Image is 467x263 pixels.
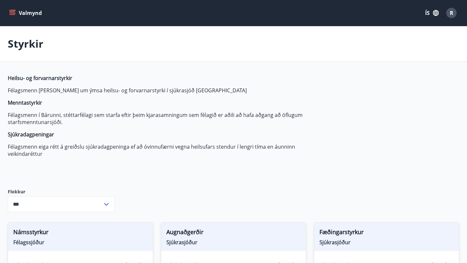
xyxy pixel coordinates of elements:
[450,9,453,17] span: R
[8,37,43,51] p: Styrkir
[319,239,454,246] span: Sjúkrasjóður
[444,5,459,21] button: R
[8,7,44,19] button: menu
[8,131,54,138] strong: Sjúkradagpeningar
[166,228,301,239] span: Augnaðgerðir
[8,87,314,94] p: Félagsmenn [PERSON_NAME] um ýmsa heilsu- og forvarnarstyrki í sjúkrasjóð [GEOGRAPHIC_DATA]
[13,228,148,239] span: Námsstyrkur
[8,189,115,195] label: Flokkur
[319,228,454,239] span: Fæðingarstyrkur
[8,99,42,106] strong: Menntastyrkir
[8,143,314,157] p: Félagsmenn eiga rétt á greiðslu sjúkradagpeninga ef að óvinnufærni vegna heilsufars stendur í len...
[166,239,301,246] span: Sjúkrasjóður
[422,7,442,19] button: ÍS
[13,239,148,246] span: Félagssjóður
[8,111,314,126] p: Félagsmenn í Bárunni, stéttarfélagi sem starfa eftir þeim kjarasamningum sem félagið er aðili að ...
[8,74,72,82] strong: Heilsu- og forvarnarstyrkir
